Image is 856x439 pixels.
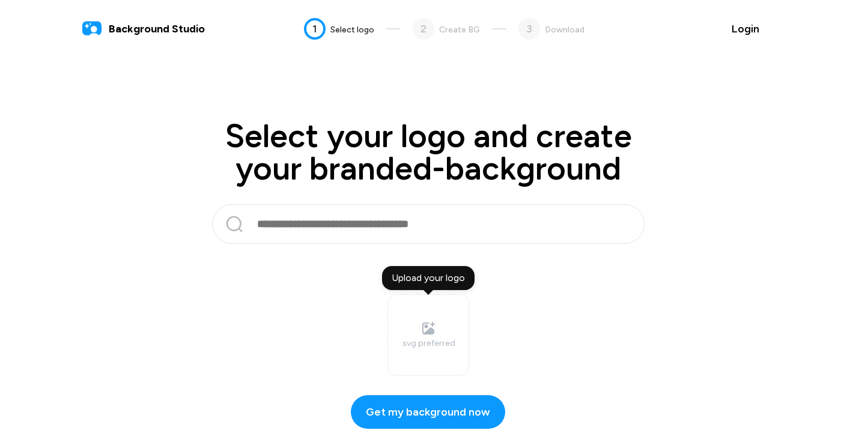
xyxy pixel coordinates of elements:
span: 1 [312,21,317,37]
span: Select logo [330,25,374,35]
span: Get my background now [366,404,490,420]
h1: Select your logo and create your branded-background [158,120,699,185]
span: Background Studio [109,21,205,37]
a: Background Studio [82,19,205,38]
span: 2 [420,21,426,37]
div: Upload your logo [382,266,475,290]
button: Get my background now [351,395,505,429]
img: logo [82,19,102,38]
button: Login [717,14,774,43]
span: Create BG [439,25,480,35]
span: Download [545,25,584,35]
span: Login [732,21,759,37]
div: .svg preferred [401,337,455,350]
span: 3 [526,21,532,37]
